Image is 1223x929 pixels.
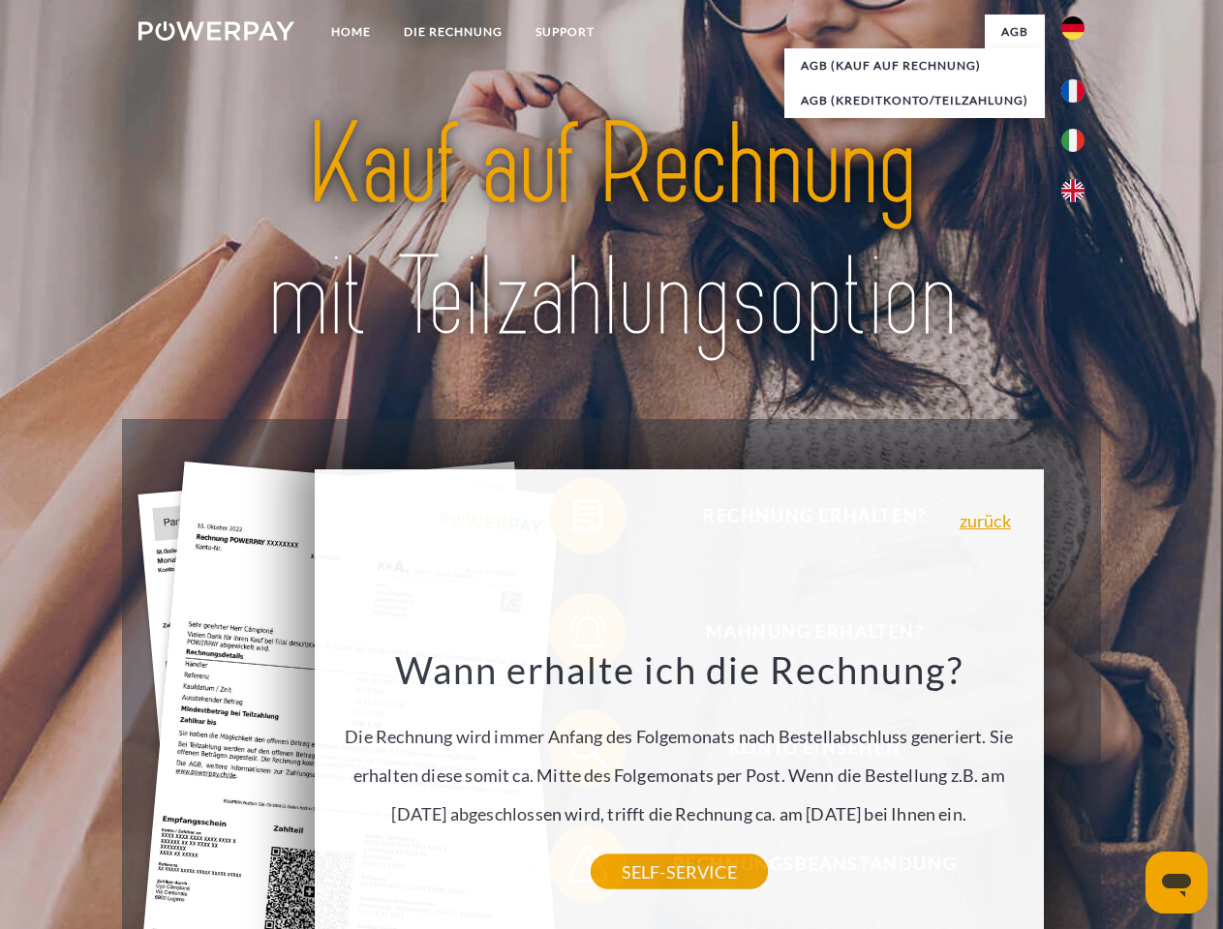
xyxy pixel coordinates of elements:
[960,512,1011,529] a: zurück
[325,646,1032,693] h3: Wann erhalte ich die Rechnung?
[1146,852,1208,914] iframe: Schaltfläche zum Öffnen des Messaging-Fensters
[784,48,1045,83] a: AGB (Kauf auf Rechnung)
[185,93,1038,371] img: title-powerpay_de.svg
[1061,79,1085,103] img: fr
[1061,16,1085,40] img: de
[591,854,768,889] a: SELF-SERVICE
[519,15,611,49] a: SUPPORT
[1061,179,1085,202] img: en
[138,21,294,41] img: logo-powerpay-white.svg
[784,83,1045,118] a: AGB (Kreditkonto/Teilzahlung)
[985,15,1045,49] a: agb
[325,646,1032,872] div: Die Rechnung wird immer Anfang des Folgemonats nach Bestellabschluss generiert. Sie erhalten dies...
[1061,129,1085,152] img: it
[387,15,519,49] a: DIE RECHNUNG
[315,15,387,49] a: Home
